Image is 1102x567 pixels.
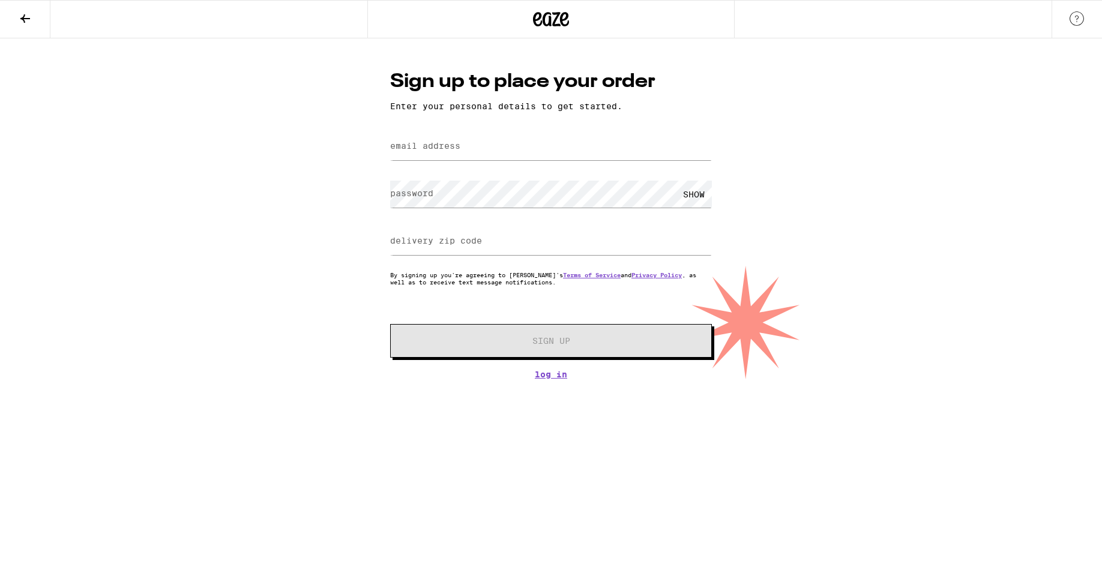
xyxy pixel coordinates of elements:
[390,141,460,151] label: email address
[532,337,570,345] span: Sign Up
[390,370,712,379] a: Log In
[390,133,712,160] input: email address
[390,188,433,198] label: password
[390,236,482,245] label: delivery zip code
[390,271,712,286] p: By signing up you're agreeing to [PERSON_NAME]'s and , as well as to receive text message notific...
[631,271,682,278] a: Privacy Policy
[390,101,712,111] p: Enter your personal details to get started.
[390,228,712,255] input: delivery zip code
[390,68,712,95] h1: Sign up to place your order
[390,324,712,358] button: Sign Up
[676,181,712,208] div: SHOW
[563,271,621,278] a: Terms of Service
